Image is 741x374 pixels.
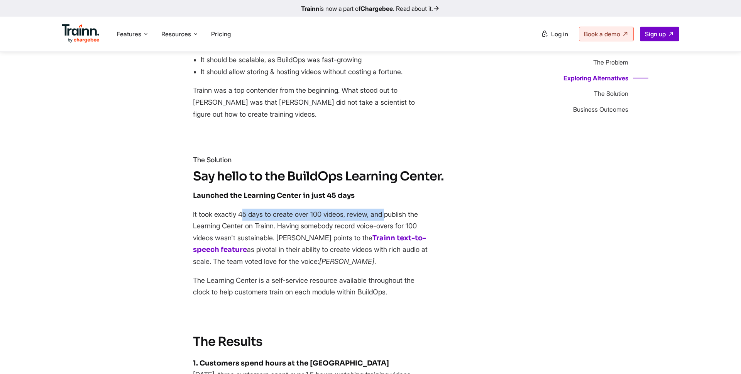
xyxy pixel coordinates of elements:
[201,54,440,66] li: It should be scalable, as BuildOps was fast-growing
[161,30,191,38] span: Resources
[193,209,432,268] p: It took exactly 45 days to create over 100 videos, review, and publish the Learning Center on Tra...
[193,85,432,120] p: Trainn was a top contender from the beginning. What stood out to [PERSON_NAME] was that [PERSON_N...
[201,66,440,78] li: It should allow storing & hosting videos without costing a fortune.
[193,168,509,185] h2: Say hello to the BuildOps Learning Center.
[563,89,648,98] li: The Solution
[62,24,100,43] img: Trainn Logo
[193,275,432,298] p: The Learning Center is a self-service resource available throughout the clock to help customers t...
[640,27,679,41] a: Sign up
[563,73,648,82] li: Exploring Alternatives
[579,27,634,41] a: Book a demo
[360,5,393,12] b: Chargebee
[584,30,620,38] span: Book a demo
[319,257,374,265] i: [PERSON_NAME]
[563,105,648,113] li: Business Outcomes
[702,337,741,374] iframe: Chat Widget
[193,191,355,200] b: Launched the Learning Center in just 45 days
[563,58,648,66] li: The Problem
[193,333,509,350] h2: The Results
[193,155,509,165] span: The Solution
[211,30,231,38] a: Pricing
[301,5,320,12] b: Trainn
[536,27,573,41] a: Log in
[117,30,141,38] span: Features
[193,359,389,367] b: 1. Customers spend hours at the [GEOGRAPHIC_DATA]
[551,30,568,38] span: Log in
[645,30,666,38] span: Sign up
